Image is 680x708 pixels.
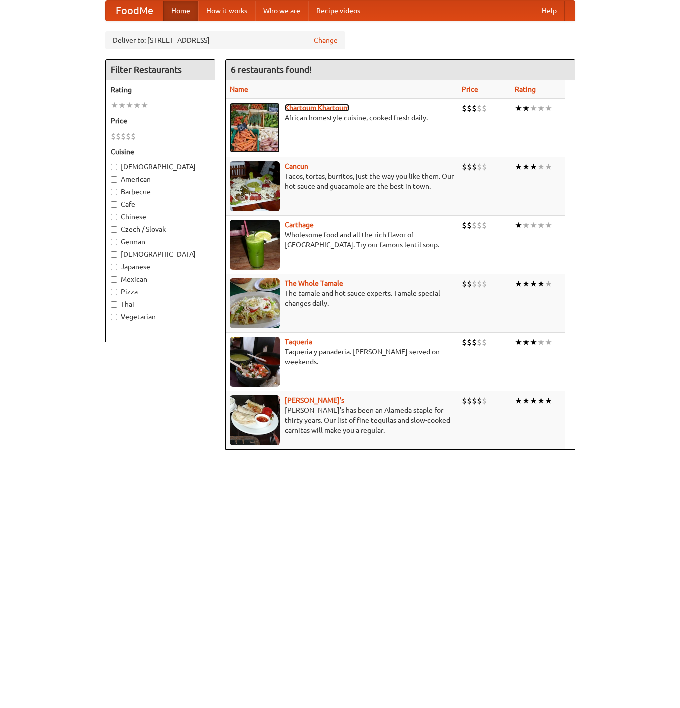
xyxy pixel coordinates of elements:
[111,224,210,234] label: Czech / Slovak
[285,279,343,287] a: The Whole Tamale
[462,103,467,114] li: $
[482,103,487,114] li: $
[482,220,487,231] li: $
[314,35,338,45] a: Change
[111,312,210,322] label: Vegetarian
[285,104,349,112] a: Khartoum Khartoum
[522,278,530,289] li: ★
[105,31,345,49] div: Deliver to: [STREET_ADDRESS]
[111,274,210,284] label: Mexican
[230,278,280,328] img: wholetamale.jpg
[467,220,472,231] li: $
[126,100,133,111] li: ★
[522,161,530,172] li: ★
[522,395,530,406] li: ★
[482,278,487,289] li: $
[545,395,552,406] li: ★
[230,220,280,270] img: carthage.jpg
[111,276,117,283] input: Mexican
[522,103,530,114] li: ★
[477,220,482,231] li: $
[133,100,141,111] li: ★
[545,337,552,348] li: ★
[285,162,308,170] a: Cancun
[467,161,472,172] li: $
[111,226,117,233] input: Czech / Slovak
[230,288,454,308] p: The tamale and hot sauce experts. Tamale special changes daily.
[285,221,314,229] a: Carthage
[230,230,454,250] p: Wholesome food and all the rich flavor of [GEOGRAPHIC_DATA]. Try our famous lentil soup.
[530,337,537,348] li: ★
[230,337,280,387] img: taqueria.jpg
[482,395,487,406] li: $
[530,220,537,231] li: ★
[111,214,117,220] input: Chinese
[126,131,131,142] li: $
[111,176,117,183] input: American
[515,278,522,289] li: ★
[111,116,210,126] h5: Price
[477,161,482,172] li: $
[515,161,522,172] li: ★
[255,1,308,21] a: Who we are
[111,264,117,270] input: Japanese
[537,161,545,172] li: ★
[515,337,522,348] li: ★
[472,161,477,172] li: $
[472,395,477,406] li: $
[467,278,472,289] li: $
[111,189,117,195] input: Barbecue
[141,100,148,111] li: ★
[230,405,454,435] p: [PERSON_NAME]'s has been an Alameda staple for thirty years. Our list of fine tequilas and slow-c...
[462,220,467,231] li: $
[537,220,545,231] li: ★
[472,337,477,348] li: $
[111,262,210,272] label: Japanese
[111,164,117,170] input: [DEMOGRAPHIC_DATA]
[467,337,472,348] li: $
[477,278,482,289] li: $
[230,171,454,191] p: Tacos, tortas, burritos, just the way you like them. Our hot sauce and guacamole are the best in ...
[111,239,117,245] input: German
[230,161,280,211] img: cancun.jpg
[545,161,552,172] li: ★
[534,1,565,21] a: Help
[467,395,472,406] li: $
[230,347,454,367] p: Taqueria y panaderia. [PERSON_NAME] served on weekends.
[477,103,482,114] li: $
[515,85,536,93] a: Rating
[522,337,530,348] li: ★
[462,161,467,172] li: $
[111,251,117,258] input: [DEMOGRAPHIC_DATA]
[537,278,545,289] li: ★
[111,289,117,295] input: Pizza
[472,278,477,289] li: $
[231,65,312,74] ng-pluralize: 6 restaurants found!
[111,162,210,172] label: [DEMOGRAPHIC_DATA]
[111,287,210,297] label: Pizza
[111,299,210,309] label: Thai
[111,131,116,142] li: $
[482,337,487,348] li: $
[230,113,454,123] p: African homestyle cuisine, cooked fresh daily.
[285,396,344,404] a: [PERSON_NAME]'s
[121,131,126,142] li: $
[111,249,210,259] label: [DEMOGRAPHIC_DATA]
[545,278,552,289] li: ★
[537,103,545,114] li: ★
[131,131,136,142] li: $
[285,338,312,346] a: Taqueria
[111,100,118,111] li: ★
[462,337,467,348] li: $
[111,199,210,209] label: Cafe
[462,395,467,406] li: $
[111,85,210,95] h5: Rating
[472,103,477,114] li: $
[530,278,537,289] li: ★
[462,85,478,93] a: Price
[515,103,522,114] li: ★
[308,1,368,21] a: Recipe videos
[477,395,482,406] li: $
[545,103,552,114] li: ★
